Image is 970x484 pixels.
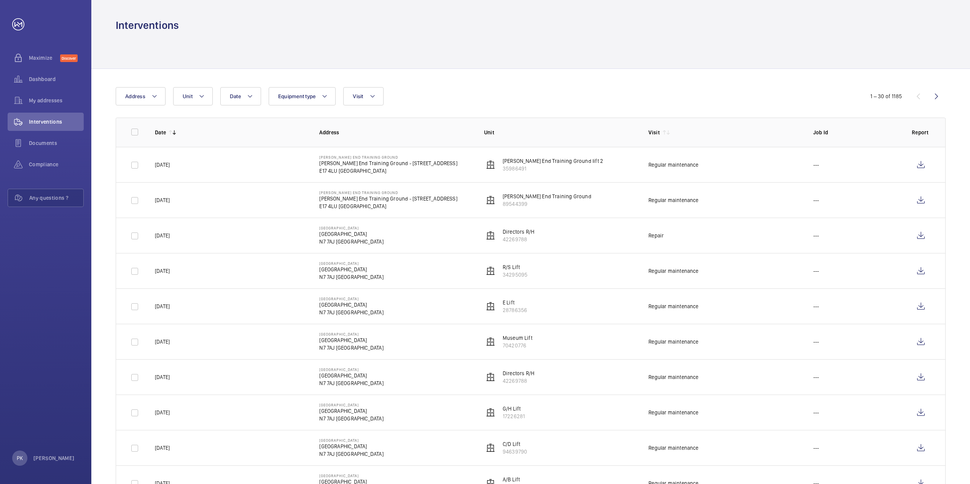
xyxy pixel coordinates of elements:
p: 42269788 [503,377,534,385]
p: N7 7AJ [GEOGRAPHIC_DATA] [319,415,383,422]
img: elevator.svg [486,337,495,346]
p: --- [813,302,819,310]
p: [PERSON_NAME] End Training Ground - [STREET_ADDRESS] [319,159,457,167]
p: [GEOGRAPHIC_DATA] [319,403,383,407]
p: --- [813,196,819,204]
p: R/S Lift [503,263,527,271]
p: E17 4LU [GEOGRAPHIC_DATA] [319,202,457,210]
span: Dashboard [29,75,84,83]
p: G/H Lift [503,405,525,412]
p: 35986491 [503,165,603,172]
p: [DATE] [155,338,170,345]
p: [GEOGRAPHIC_DATA] [319,266,383,273]
p: [GEOGRAPHIC_DATA] [319,367,383,372]
p: --- [813,161,819,169]
div: Regular maintenance [648,409,698,416]
img: elevator.svg [486,443,495,452]
p: Report [912,129,930,136]
p: N7 7AJ [GEOGRAPHIC_DATA] [319,450,383,458]
p: N7 7AJ [GEOGRAPHIC_DATA] [319,273,383,281]
p: Unit [484,129,636,136]
p: [DATE] [155,232,170,239]
p: --- [813,232,819,239]
p: N7 7AJ [GEOGRAPHIC_DATA] [319,379,383,387]
div: Regular maintenance [648,196,698,204]
p: [GEOGRAPHIC_DATA] [319,261,383,266]
div: Regular maintenance [648,338,698,345]
p: [PERSON_NAME] End Training Ground [319,155,457,159]
p: Visit [648,129,660,136]
p: [DATE] [155,373,170,381]
p: 34295095 [503,271,527,279]
p: [DATE] [155,444,170,452]
h1: Interventions [116,18,179,32]
p: C/D Lift [503,440,527,448]
span: Equipment type [278,93,316,99]
p: E17 4LU [GEOGRAPHIC_DATA] [319,167,457,175]
p: 94639790 [503,448,527,455]
p: [GEOGRAPHIC_DATA] [319,296,383,301]
div: Regular maintenance [648,302,698,310]
span: Any questions ? [29,194,83,202]
p: [DATE] [155,302,170,310]
p: N7 7AJ [GEOGRAPHIC_DATA] [319,309,383,316]
button: Address [116,87,166,105]
p: 42269788 [503,236,534,243]
p: Directors R/H [503,369,534,377]
p: [PERSON_NAME] End Training Ground lift 2 [503,157,603,165]
p: 28786356 [503,306,527,314]
span: Visit [353,93,363,99]
p: 17226281 [503,412,525,420]
span: Maximize [29,54,60,62]
p: Address [319,129,471,136]
div: Regular maintenance [648,267,698,275]
p: [PERSON_NAME] [33,454,75,462]
span: Address [125,93,145,99]
p: [PERSON_NAME] End Training Ground [503,193,591,200]
p: [GEOGRAPHIC_DATA] [319,301,383,309]
p: [GEOGRAPHIC_DATA] [319,443,383,450]
span: Compliance [29,161,84,168]
p: --- [813,338,819,345]
p: [GEOGRAPHIC_DATA] [319,336,383,344]
span: Unit [183,93,193,99]
img: elevator.svg [486,196,495,205]
p: [GEOGRAPHIC_DATA] [319,407,383,415]
p: [GEOGRAPHIC_DATA] [319,473,383,478]
p: [GEOGRAPHIC_DATA] [319,332,383,336]
img: elevator.svg [486,266,495,275]
p: [DATE] [155,267,170,275]
span: Date [230,93,241,99]
div: 1 – 30 of 1185 [870,92,902,100]
p: Date [155,129,166,136]
p: [GEOGRAPHIC_DATA] [319,230,383,238]
button: Date [220,87,261,105]
p: N7 7AJ [GEOGRAPHIC_DATA] [319,238,383,245]
p: [DATE] [155,409,170,416]
p: [DATE] [155,196,170,204]
img: elevator.svg [486,302,495,311]
span: Discover [60,54,78,62]
img: elevator.svg [486,231,495,240]
span: Documents [29,139,84,147]
div: Repair [648,232,664,239]
button: Equipment type [269,87,336,105]
p: --- [813,373,819,381]
p: PK [17,454,23,462]
p: [GEOGRAPHIC_DATA] [319,438,383,443]
div: Regular maintenance [648,161,698,169]
p: --- [813,409,819,416]
p: [PERSON_NAME] End Training Ground [319,190,457,195]
p: [DATE] [155,161,170,169]
p: Job Id [813,129,900,136]
img: elevator.svg [486,408,495,417]
img: elevator.svg [486,160,495,169]
p: Museum Lift [503,334,532,342]
div: Regular maintenance [648,373,698,381]
span: My addresses [29,97,84,104]
p: [PERSON_NAME] End Training Ground - [STREET_ADDRESS] [319,195,457,202]
p: 89544399 [503,200,591,208]
p: Directors R/H [503,228,534,236]
p: E Lift [503,299,527,306]
p: [GEOGRAPHIC_DATA] [319,372,383,379]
